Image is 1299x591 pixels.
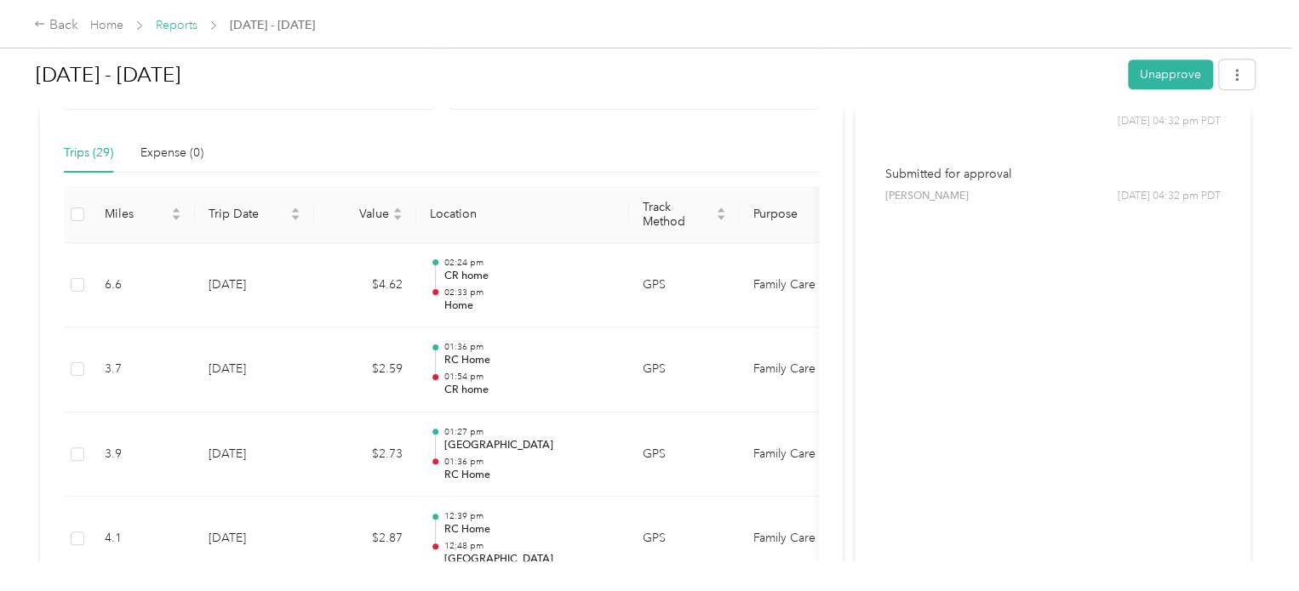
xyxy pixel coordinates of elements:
[443,371,615,383] p: 01:54 pm
[443,438,615,453] p: [GEOGRAPHIC_DATA]
[140,144,203,162] div: Expense (0)
[629,497,740,582] td: GPS
[1204,496,1299,591] iframe: Everlance-gr Chat Button Frame
[1118,114,1221,129] span: [DATE] 04:32 pm PDT
[64,144,113,162] div: Trips (29)
[443,269,615,284] p: CR home
[629,186,740,243] th: Track Method
[328,207,389,221] span: Value
[443,468,615,483] p: RC Home
[716,213,726,223] span: caret-down
[629,243,740,328] td: GPS
[392,205,403,215] span: caret-up
[1118,189,1221,204] span: [DATE] 04:32 pm PDT
[1128,60,1213,89] button: Unapprove
[314,186,416,243] th: Value
[91,243,195,328] td: 6.6
[195,412,314,497] td: [DATE]
[195,243,314,328] td: [DATE]
[443,341,615,353] p: 01:36 pm
[629,412,740,497] td: GPS
[753,207,840,221] span: Purpose
[171,213,181,223] span: caret-down
[740,186,867,243] th: Purpose
[443,353,615,368] p: RC Home
[195,497,314,582] td: [DATE]
[716,205,726,215] span: caret-up
[443,552,615,567] p: [GEOGRAPHIC_DATA]
[443,298,615,314] p: Home
[290,205,300,215] span: caret-up
[209,207,287,221] span: Trip Date
[195,186,314,243] th: Trip Date
[91,186,195,243] th: Miles
[740,327,867,412] td: Family Care Network
[443,456,615,468] p: 01:36 pm
[443,522,615,537] p: RC Home
[91,412,195,497] td: 3.9
[34,15,78,36] div: Back
[314,243,416,328] td: $4.62
[314,497,416,582] td: $2.87
[443,383,615,398] p: CR home
[443,540,615,552] p: 12:48 pm
[91,497,195,582] td: 4.1
[314,327,416,412] td: $2.59
[443,510,615,522] p: 12:39 pm
[443,287,615,298] p: 02:33 pm
[105,207,168,221] span: Miles
[884,165,1221,183] p: Submitted for approval
[156,18,197,32] a: Reports
[740,412,867,497] td: Family Care Network
[740,243,867,328] td: Family Care Network
[90,18,123,32] a: Home
[443,426,615,438] p: 01:27 pm
[290,213,300,223] span: caret-down
[314,412,416,497] td: $2.73
[643,200,712,229] span: Track Method
[91,327,195,412] td: 3.7
[36,54,1116,95] h1: Sep 15 - 28, 2025
[171,205,181,215] span: caret-up
[392,213,403,223] span: caret-down
[629,327,740,412] td: GPS
[443,257,615,269] p: 02:24 pm
[230,16,315,34] span: [DATE] - [DATE]
[416,186,629,243] th: Location
[884,189,968,204] span: [PERSON_NAME]
[195,327,314,412] td: [DATE]
[740,497,867,582] td: Family Care Network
